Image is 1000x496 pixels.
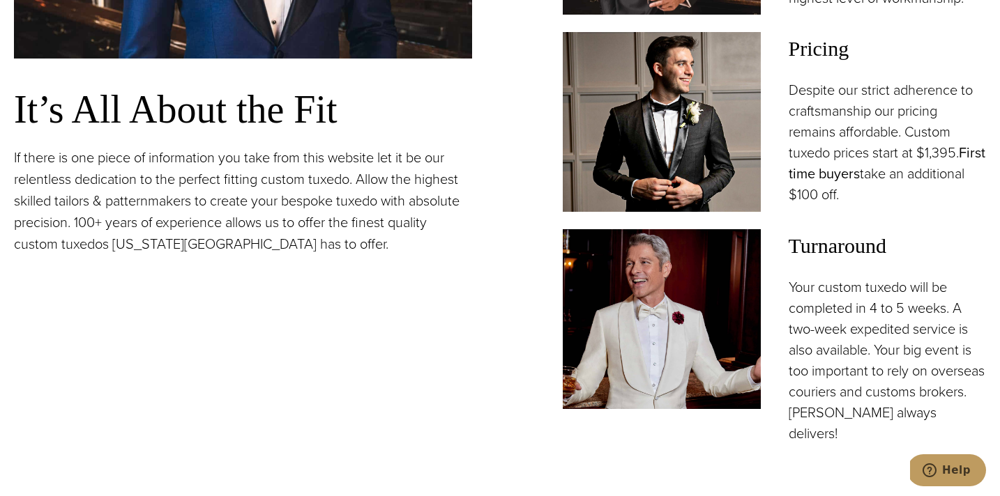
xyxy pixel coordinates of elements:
[910,454,986,489] iframe: Opens a widget where you can chat to one of our agents
[14,147,472,255] p: If there is one piece of information you take from this website let it be our relentless dedicati...
[14,86,472,133] h3: It’s All About the Fit
[789,79,987,205] p: Despite our strict adherence to craftsmanship our pricing remains affordable. Custom tuxedo price...
[789,142,985,184] a: First time buyers
[563,32,761,212] img: Client in classic black shawl collar black custom tuxedo.
[789,277,987,444] p: Your custom tuxedo will be completed in 4 to 5 weeks. A two-week expedited service is also availa...
[789,32,987,65] span: Pricing
[789,229,987,263] span: Turnaround
[563,229,761,408] img: Model in white custom tailored tuxedo jacket with wide white shawl lapel, white shirt and bowtie....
